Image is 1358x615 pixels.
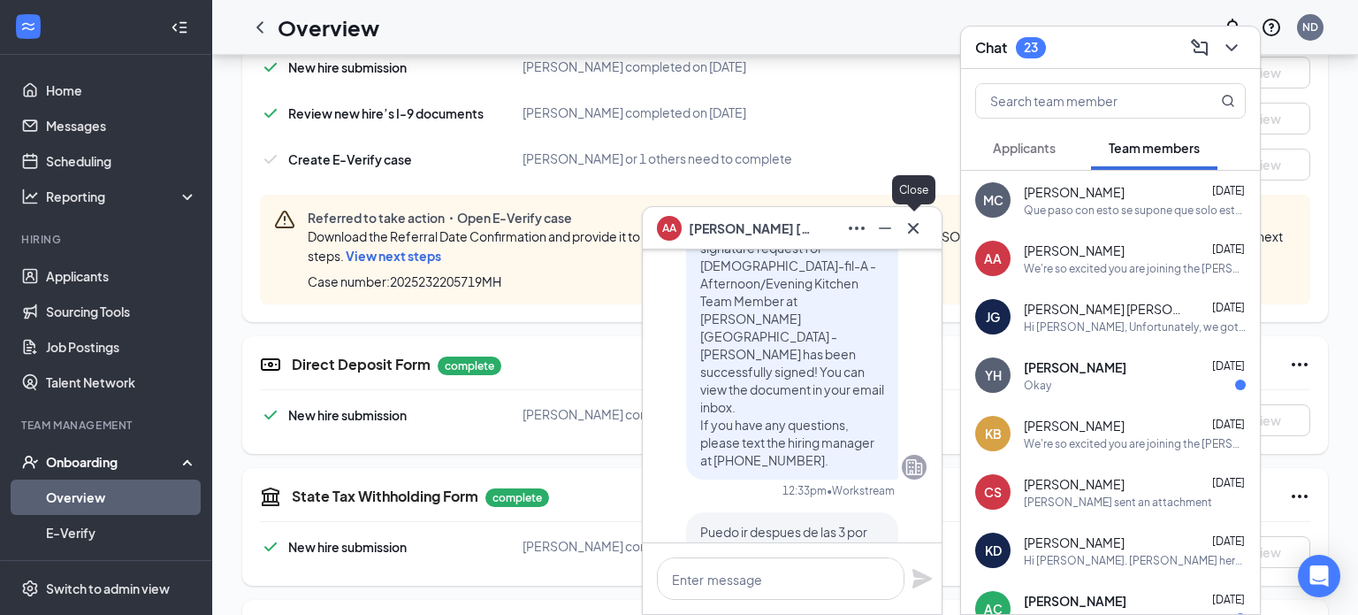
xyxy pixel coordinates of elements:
[1222,404,1310,436] button: View
[1024,203,1246,218] div: Que paso con esto se supone que solo estoy esperando que me avisará cuál era mi primer día de tra...
[892,175,935,204] div: Close
[689,219,813,238] span: [PERSON_NAME] [PERSON_NAME]
[523,538,746,554] span: [PERSON_NAME] completed on [DATE]
[1189,37,1210,58] svg: ComposeMessage
[1298,555,1340,597] div: Open Intercom Messenger
[903,218,924,239] svg: Cross
[985,425,1002,442] div: KB
[1024,378,1051,393] div: Okay
[874,218,896,239] svg: Minimize
[46,480,197,515] a: Overview
[871,214,899,242] button: Minimize
[485,488,549,507] p: complete
[260,103,281,124] svg: Checkmark
[21,188,39,205] svg: Analysis
[1024,261,1246,276] div: We're so excited you are joining the [PERSON_NAME] Square [DEMOGRAPHIC_DATA]-fil-Ateam ! Do you k...
[46,365,197,400] a: Talent Network
[260,354,281,375] svg: DirectDepositIcon
[21,418,194,433] div: Team Management
[1024,475,1125,493] span: [PERSON_NAME]
[288,539,407,555] span: New hire submission
[827,483,895,498] span: • Workstream
[21,580,39,597] svg: Settings
[278,12,379,42] h1: Overview
[523,150,792,166] span: [PERSON_NAME] or 1 others need to complete
[260,536,281,557] svg: Checkmark
[523,104,746,120] span: [PERSON_NAME] completed on [DATE]
[904,457,925,478] svg: Company
[975,38,1007,58] h3: Chat
[1212,418,1245,431] span: [DATE]
[1221,37,1242,58] svg: ChevronDown
[1212,301,1245,314] span: [DATE]
[46,329,197,365] a: Job Postings
[292,355,431,374] h5: Direct Deposit Form
[1024,495,1212,510] div: [PERSON_NAME] sent an attachment
[1261,17,1282,38] svg: QuestionInfo
[912,568,933,589] svg: Plane
[1186,34,1214,62] button: ComposeMessage
[346,248,441,264] span: View next steps
[1024,242,1125,259] span: [PERSON_NAME]
[1222,536,1310,568] button: View
[1024,358,1126,376] span: [PERSON_NAME]
[438,357,501,375] p: complete
[1024,40,1038,55] div: 23
[19,18,37,35] svg: WorkstreamLogo
[1302,19,1318,35] div: ND
[260,57,281,78] svg: Checkmark
[288,105,484,121] span: Review new hire’s I-9 documents
[984,250,1002,267] div: AA
[985,366,1002,384] div: YH
[260,404,281,426] svg: Checkmark
[308,228,1283,264] span: Download the Referral Date Confirmation and provide it to [PERSON_NAME] so they can take action.O...
[1212,242,1245,256] span: [DATE]
[523,58,746,74] span: [PERSON_NAME] completed on [DATE]
[1222,103,1310,135] button: View
[292,487,478,506] h5: State Tax Withholding Form
[1212,476,1245,489] span: [DATE]
[46,550,197,586] a: Onboarding Documents
[1212,359,1245,373] span: [DATE]
[46,258,197,294] a: Applicants
[1024,417,1125,434] span: [PERSON_NAME]
[1289,486,1310,507] svg: Ellipses
[976,84,1186,118] input: Search team member
[1222,17,1243,38] svg: Notifications
[46,580,170,597] div: Switch to admin view
[1289,354,1310,375] svg: Ellipses
[993,140,1056,156] span: Applicants
[1024,534,1125,551] span: [PERSON_NAME]
[983,191,1003,209] div: MC
[1222,57,1310,88] button: View
[985,542,1002,559] div: KD
[249,17,271,38] svg: ChevronLeft
[700,204,884,468] span: Hi [PERSON_NAME], good news! The document signature request for [DEMOGRAPHIC_DATA]-fil-A - Aftern...
[843,214,871,242] button: Ellipses
[46,515,197,550] a: E-Verify
[1024,553,1246,568] div: Hi [PERSON_NAME]. [PERSON_NAME] here. Has my uniforms come in yet, that you know of?
[782,483,827,498] div: 12:33pm
[1024,436,1246,451] div: We're so excited you are joining the [PERSON_NAME] Square [DEMOGRAPHIC_DATA]-fil-Ateam ! Do you k...
[46,143,197,179] a: Scheduling
[1024,300,1183,318] span: [PERSON_NAME] [PERSON_NAME]
[1212,534,1245,548] span: [DATE]
[21,232,194,247] div: Hiring
[46,188,198,205] div: Reporting
[288,151,412,167] span: Create E-Verify case
[523,406,746,422] span: [PERSON_NAME] completed on [DATE]
[21,453,39,471] svg: UserCheck
[984,483,1002,501] div: CS
[1024,183,1125,201] span: [PERSON_NAME]
[46,73,197,108] a: Home
[274,209,295,230] svg: Warning
[986,308,1000,326] div: JG
[1024,319,1246,334] div: Hi [PERSON_NAME], Unfortunately, we got the same response. At this point we can not move forward ...
[899,214,927,242] button: Cross
[308,209,1296,227] span: Referred to take action・Open E-Verify case
[260,149,281,170] svg: Checkmark
[1217,34,1246,62] button: ChevronDown
[846,218,867,239] svg: Ellipses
